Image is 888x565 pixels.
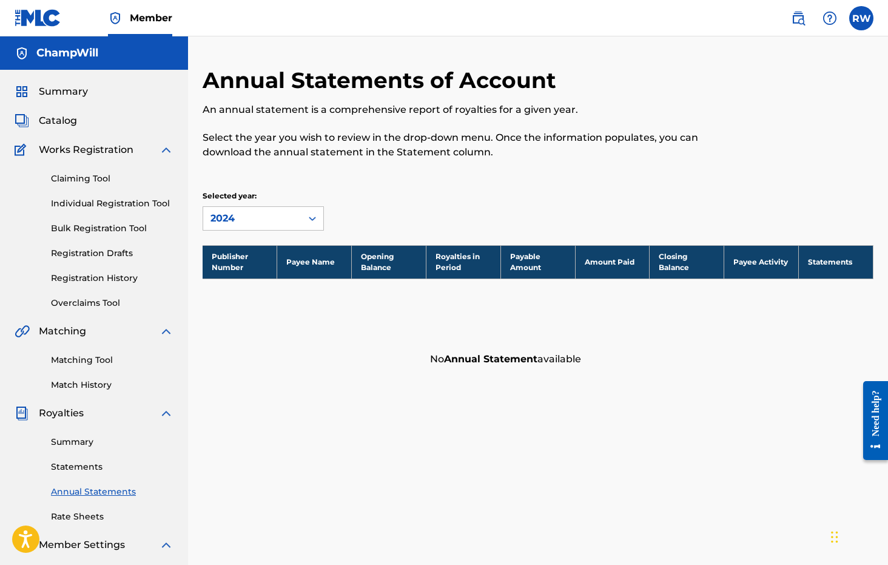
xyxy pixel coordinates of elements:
[822,11,837,25] img: help
[51,485,173,498] a: Annual Statements
[39,113,77,128] span: Catalog
[831,519,838,555] div: Drag
[277,245,352,279] th: Payee Name
[15,84,88,99] a: SummarySummary
[827,507,888,565] iframe: Chat Widget
[426,245,500,279] th: Royalties in Period
[159,538,173,552] img: expand
[15,9,61,27] img: MLC Logo
[159,143,173,157] img: expand
[818,6,842,30] div: Help
[51,436,173,448] a: Summary
[15,113,77,128] a: CatalogCatalog
[51,379,173,391] a: Match History
[51,222,173,235] a: Bulk Registration Tool
[575,245,650,279] th: Amount Paid
[51,461,173,473] a: Statements
[15,143,30,157] img: Works Registration
[791,11,806,25] img: search
[352,245,426,279] th: Opening Balance
[849,6,873,30] div: User Menu
[724,245,799,279] th: Payee Activity
[51,354,173,367] a: Matching Tool
[51,510,173,523] a: Rate Sheets
[786,6,810,30] a: Public Search
[15,324,30,339] img: Matching
[203,191,324,201] p: Selected year:
[130,11,172,25] span: Member
[650,245,724,279] th: Closing Balance
[51,247,173,260] a: Registration Drafts
[203,67,562,94] h2: Annual Statements of Account
[203,103,719,117] p: An annual statement is a comprehensive report of royalties for a given year.
[39,84,88,99] span: Summary
[15,113,29,128] img: Catalog
[51,197,173,210] a: Individual Registration Tool
[51,297,173,310] a: Overclaims Tool
[39,406,84,421] span: Royalties
[210,211,294,226] div: 2024
[854,368,888,472] iframe: Resource Center
[159,406,173,421] img: expand
[108,11,123,25] img: Top Rightsholder
[51,272,173,285] a: Registration History
[444,353,537,365] strong: Annual Statement
[36,46,98,60] h5: ChampWill
[799,245,873,279] th: Statements
[424,346,873,373] div: No available
[500,245,575,279] th: Payable Amount
[203,245,277,279] th: Publisher Number
[15,46,29,61] img: Accounts
[39,538,125,552] span: Member Settings
[39,324,86,339] span: Matching
[15,406,29,421] img: Royalties
[203,130,719,160] p: Select the year you wish to review in the drop-down menu. Once the information populates, you can...
[15,84,29,99] img: Summary
[159,324,173,339] img: expand
[51,172,173,185] a: Claiming Tool
[39,143,133,157] span: Works Registration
